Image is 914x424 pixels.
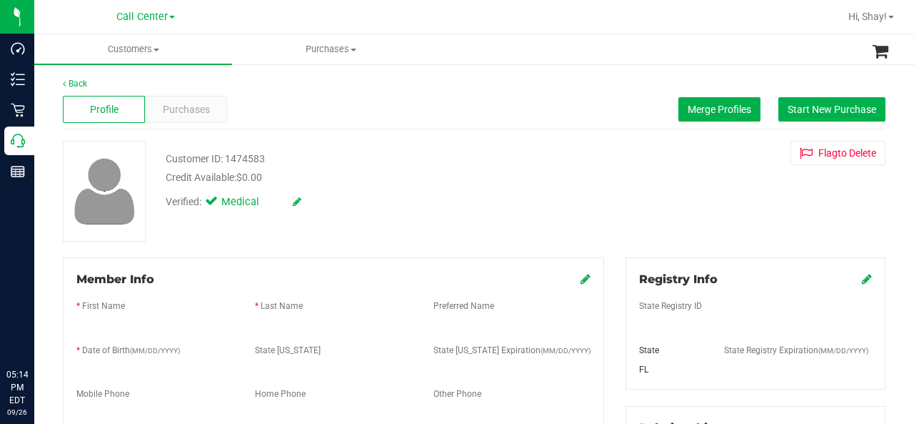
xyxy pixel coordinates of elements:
[67,154,142,228] img: user-icon.png
[778,97,885,122] button: Start New Purchase
[11,41,25,56] inline-svg: Dashboard
[11,164,25,179] inline-svg: Reports
[233,43,429,56] span: Purchases
[42,307,59,325] iframe: Resource center unread badge
[433,388,481,400] label: Other Phone
[14,310,57,352] iframe: Resource center
[63,79,87,89] a: Back
[788,104,876,115] span: Start New Purchase
[11,134,25,148] inline-svg: Call Center
[261,300,303,312] label: Last Name
[221,194,278,210] span: Medical
[6,407,28,418] p: 09/26
[639,272,718,286] span: Registry Info
[678,97,760,122] button: Merge Profiles
[848,11,887,22] span: Hi, Shay!
[34,43,232,56] span: Customers
[166,194,301,210] div: Verified:
[82,300,125,312] label: First Name
[166,170,566,185] div: Credit Available:
[116,11,168,23] span: Call Center
[688,104,751,115] span: Merge Profiles
[255,388,306,400] label: Home Phone
[163,102,210,117] span: Purchases
[11,103,25,117] inline-svg: Retail
[76,388,129,400] label: Mobile Phone
[130,347,180,355] span: (MM/DD/YYYY)
[818,347,868,355] span: (MM/DD/YYYY)
[82,344,180,357] label: Date of Birth
[724,344,868,357] label: State Registry Expiration
[90,102,119,117] span: Profile
[790,141,885,165] button: Flagto Delete
[166,152,265,167] div: Customer ID: 1474583
[236,172,262,183] span: $0.00
[34,34,232,64] a: Customers
[628,363,713,376] div: FL
[433,344,591,357] label: State [US_STATE] Expiration
[76,272,154,286] span: Member Info
[11,72,25,87] inline-svg: Inventory
[433,300,494,312] label: Preferred Name
[628,344,713,357] div: State
[255,344,321,357] label: State [US_STATE]
[6,368,28,407] p: 05:14 PM EDT
[232,34,430,64] a: Purchases
[541,347,591,355] span: (MM/DD/YYYY)
[639,300,702,312] label: State Registry ID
